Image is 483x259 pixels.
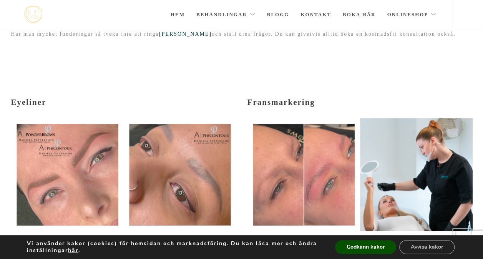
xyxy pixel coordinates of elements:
[27,240,319,254] p: Vi använder kakor (cookies) för hemsidan och marknadsföring. Du kan läsa mer och ändra inställnin...
[335,240,396,254] button: Godkänn kakor
[196,1,256,28] a: Behandlingar
[300,1,331,28] a: Kontakt
[68,247,78,254] button: här
[267,1,289,28] a: Blogg
[159,31,212,37] a: [PERSON_NAME]
[11,98,46,107] span: Eyeliner
[171,1,185,28] a: Hem
[11,28,472,40] p: Har man mycket funderingar så tveka inte att ringa och ställ dina frågor. Du kan givetvis alltid ...
[343,1,376,28] a: Boka här
[24,6,42,23] img: mjstudio
[24,6,42,23] a: mjstudio mjstudio mjstudio
[399,240,455,254] button: Avvisa kakor
[387,1,437,28] a: Onlineshop
[247,98,315,107] span: Fransmarkering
